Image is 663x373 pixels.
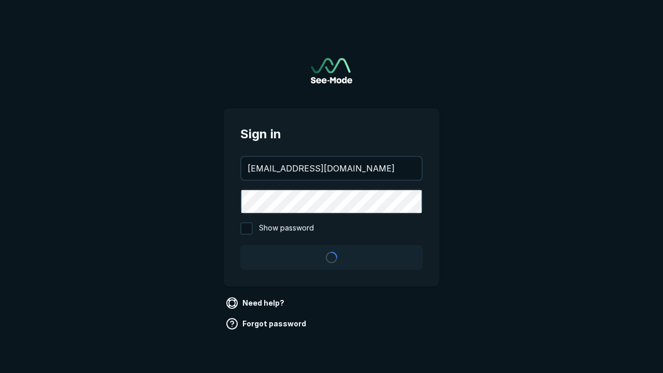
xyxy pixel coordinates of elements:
span: Show password [259,222,314,235]
a: Forgot password [224,315,310,332]
input: your@email.com [241,157,422,180]
a: Go to sign in [311,58,352,83]
a: Need help? [224,295,289,311]
img: See-Mode Logo [311,58,352,83]
span: Sign in [240,125,423,144]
